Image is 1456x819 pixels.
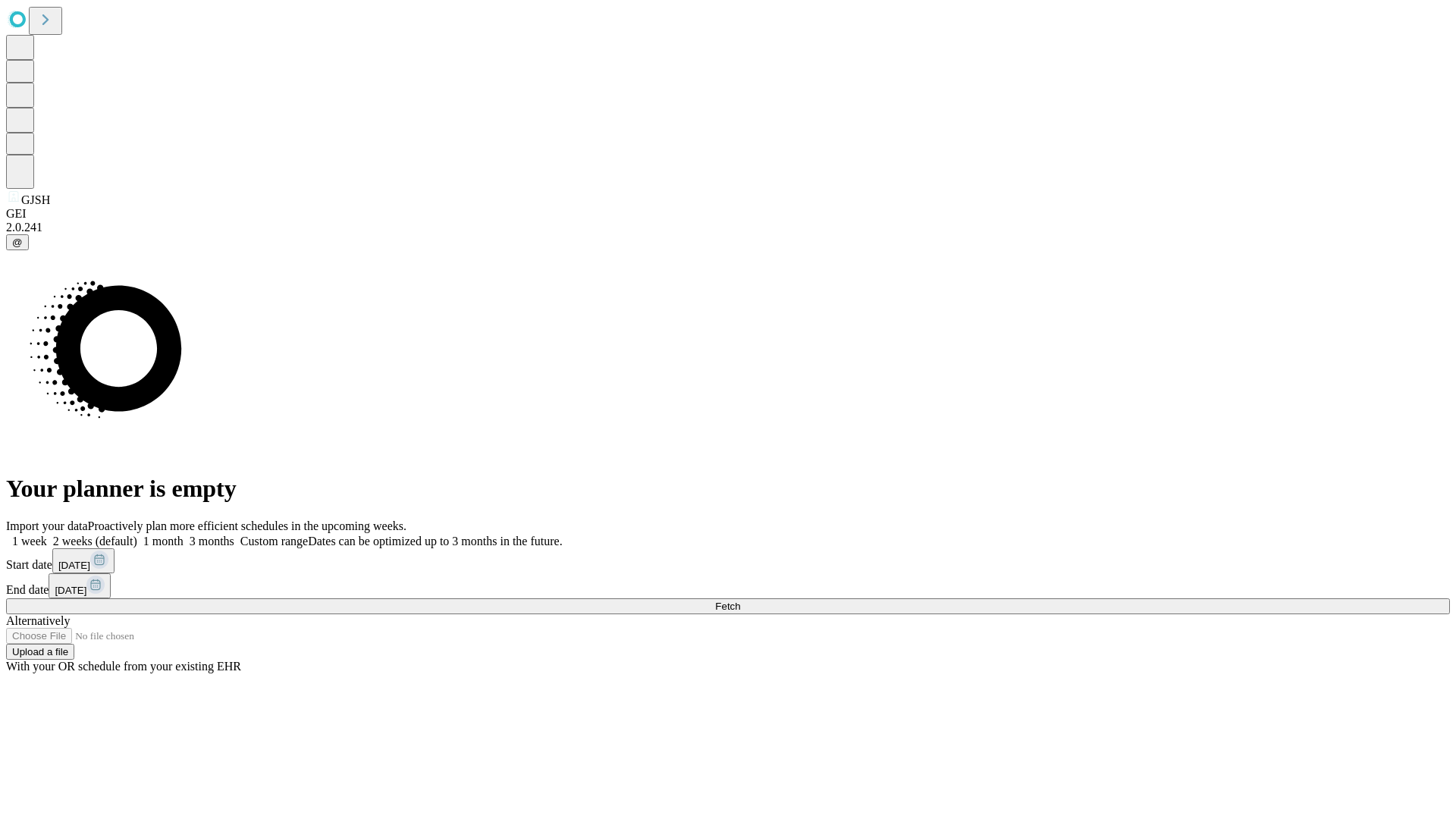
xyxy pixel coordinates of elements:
span: 2 weeks (default) [53,535,137,548]
button: [DATE] [49,573,111,598]
div: End date [6,573,1450,598]
span: Alternatively [6,614,70,627]
div: Start date [6,548,1450,573]
span: Proactively plan more efficient schedules in the upcoming weeks. [88,519,406,532]
span: Fetch [715,601,740,612]
h1: Your planner is empty [6,475,1450,503]
span: [DATE] [58,560,90,571]
span: 1 week [12,535,47,548]
span: GJSH [21,193,50,206]
span: [DATE] [55,585,86,596]
span: Dates can be optimized up to 3 months in the future. [308,535,562,548]
div: 2.0.241 [6,221,1450,234]
div: GEI [6,207,1450,221]
span: @ [12,237,23,248]
span: Custom range [240,535,308,548]
button: Upload a file [6,644,74,660]
button: Fetch [6,598,1450,614]
span: With your OR schedule from your existing EHR [6,660,241,673]
button: [DATE] [52,548,115,573]
span: 1 month [143,535,184,548]
span: 3 months [190,535,234,548]
button: @ [6,234,29,250]
span: Import your data [6,519,88,532]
